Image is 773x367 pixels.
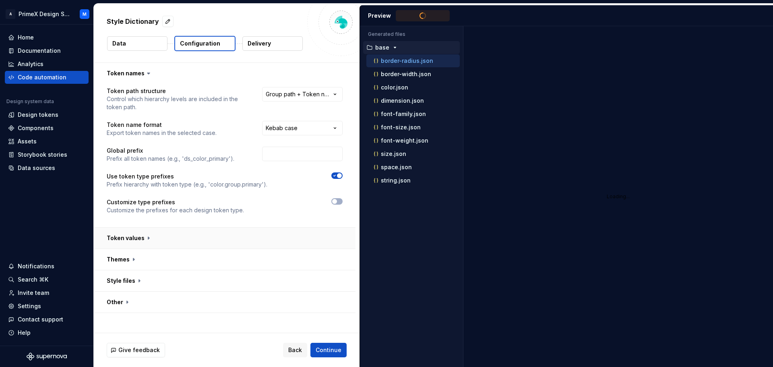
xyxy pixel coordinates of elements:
[381,111,426,117] p: font-family.json
[288,346,302,354] span: Back
[107,198,244,206] p: Customize type prefixes
[5,122,89,135] a: Components
[366,70,460,79] button: border-width.json
[107,129,217,137] p: Export token names in the selected case.
[107,343,165,357] button: Give feedback
[366,136,460,145] button: font-weight.json
[107,95,248,111] p: Control which hierarchy levels are included in the token path.
[363,43,460,52] button: base
[368,12,391,20] div: Preview
[310,343,347,357] button: Continue
[180,39,220,48] p: Configuration
[18,60,43,68] div: Analytics
[5,135,89,148] a: Assets
[316,346,341,354] span: Continue
[283,343,307,357] button: Back
[381,124,421,131] p: font-size.json
[366,56,460,65] button: border-radius.json
[5,108,89,121] a: Design tokens
[107,172,267,180] p: Use token type prefixes
[18,276,48,284] div: Search ⌘K
[381,58,433,64] p: border-radius.json
[381,164,412,170] p: space.json
[366,123,460,132] button: font-size.json
[18,137,37,145] div: Assets
[381,151,406,157] p: size.json
[18,111,58,119] div: Design tokens
[366,96,460,105] button: dimension.json
[18,302,41,310] div: Settings
[18,47,61,55] div: Documentation
[381,177,411,184] p: string.json
[5,31,89,44] a: Home
[5,44,89,57] a: Documentation
[5,71,89,84] a: Code automation
[366,176,460,185] button: string.json
[381,97,424,104] p: dimension.json
[248,39,271,48] p: Delivery
[107,180,267,189] p: Prefix hierarchy with token type (e.g., 'color.group.primary').
[118,346,160,354] span: Give feedback
[18,164,55,172] div: Data sources
[107,36,167,51] button: Data
[18,289,49,297] div: Invite team
[375,44,389,51] p: base
[174,36,236,51] button: Configuration
[18,315,63,323] div: Contact support
[381,137,428,144] p: font-weight.json
[107,155,234,163] p: Prefix all token names (e.g., 'ds_color_primary').
[5,58,89,70] a: Analytics
[368,31,455,37] p: Generated files
[18,262,54,270] div: Notifications
[18,73,66,81] div: Code automation
[5,313,89,326] button: Contact support
[112,39,126,48] p: Data
[107,206,244,214] p: Customize the prefixes for each design token type.
[5,260,89,273] button: Notifications
[19,10,70,18] div: PrimeX Design System
[2,5,92,23] button: APrimeX Design SystemM
[5,326,89,339] button: Help
[6,9,15,19] div: A
[242,36,303,51] button: Delivery
[381,71,431,77] p: border-width.json
[6,98,54,105] div: Design system data
[107,87,248,95] p: Token path structure
[366,83,460,92] button: color.json
[366,163,460,172] button: space.json
[5,300,89,313] a: Settings
[18,151,67,159] div: Storybook stories
[107,17,159,26] p: Style Dictionary
[18,329,31,337] div: Help
[83,11,87,17] div: M
[107,147,234,155] p: Global prefix
[5,286,89,299] a: Invite team
[366,149,460,158] button: size.json
[107,121,217,129] p: Token name format
[5,273,89,286] button: Search ⌘K
[5,148,89,161] a: Storybook stories
[381,84,408,91] p: color.json
[18,33,34,41] div: Home
[18,124,54,132] div: Components
[5,162,89,174] a: Data sources
[366,110,460,118] button: font-family.json
[27,352,67,361] svg: Supernova Logo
